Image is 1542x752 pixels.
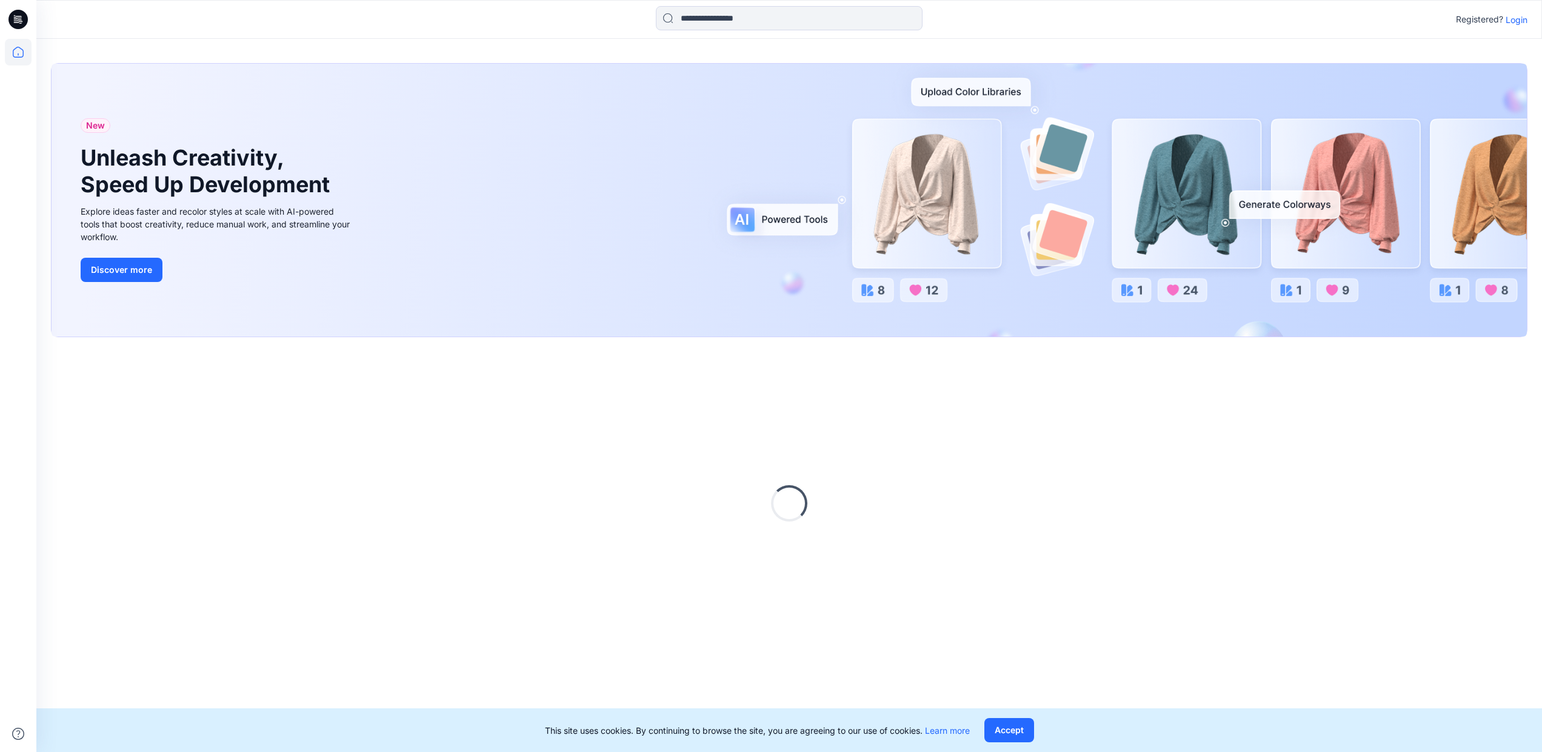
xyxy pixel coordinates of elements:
[81,258,162,282] button: Discover more
[81,258,353,282] a: Discover more
[81,205,353,243] div: Explore ideas faster and recolor styles at scale with AI-powered tools that boost creativity, red...
[1506,13,1527,26] p: Login
[1456,12,1503,27] p: Registered?
[81,145,335,197] h1: Unleash Creativity, Speed Up Development
[984,718,1034,742] button: Accept
[925,725,970,736] a: Learn more
[545,724,970,737] p: This site uses cookies. By continuing to browse the site, you are agreeing to our use of cookies.
[86,118,105,133] span: New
